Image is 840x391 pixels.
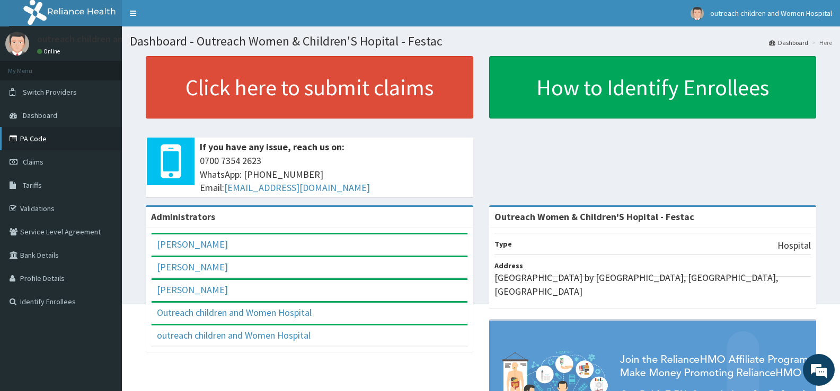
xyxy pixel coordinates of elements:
span: 0700 7354 2623 WhatsApp: [PHONE_NUMBER] Email: [200,154,468,195]
textarea: Type your message and hit 'Enter' [5,270,202,307]
p: outreach children and Women Hospital [37,34,198,44]
b: Administrators [151,211,215,223]
img: User Image [691,7,704,20]
span: Claims [23,157,43,167]
p: [GEOGRAPHIC_DATA] by [GEOGRAPHIC_DATA], [GEOGRAPHIC_DATA], [GEOGRAPHIC_DATA] [494,271,811,298]
strong: Outreach Women & Children'S Hopital - Festac [494,211,694,223]
span: outreach children and Women Hospital [710,8,832,18]
a: How to Identify Enrollees [489,56,817,119]
span: Tariffs [23,180,42,190]
a: outreach children and Women Hospital [157,329,311,341]
span: Switch Providers [23,87,77,97]
li: Here [809,38,832,47]
a: Dashboard [769,38,808,47]
a: [PERSON_NAME] [157,284,228,296]
div: Chat with us now [55,59,178,73]
img: d_794563401_company_1708531726252_794563401 [20,53,43,79]
p: Hospital [777,239,811,252]
img: User Image [5,32,29,56]
b: Address [494,261,523,270]
a: Click here to submit claims [146,56,473,119]
a: [PERSON_NAME] [157,238,228,250]
h1: Dashboard - Outreach Women & Children'S Hopital - Festac [130,34,832,48]
b: If you have any issue, reach us on: [200,141,344,153]
div: Minimize live chat window [174,5,199,31]
a: Online [37,48,63,55]
span: Dashboard [23,111,57,120]
a: [EMAIL_ADDRESS][DOMAIN_NAME] [224,181,370,194]
span: We're online! [61,124,146,231]
a: Outreach children and Women Hospital [157,306,312,319]
b: Type [494,239,512,249]
a: [PERSON_NAME] [157,261,228,273]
